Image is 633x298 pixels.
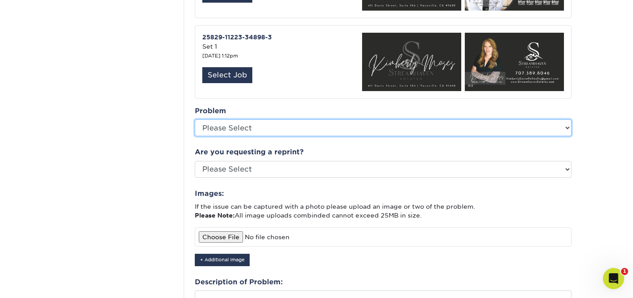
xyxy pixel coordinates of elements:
[195,202,571,220] p: If the issue can be captured with a photo please upload an image or two of the problem. All image...
[461,33,564,91] img: de8d76ea-3079-4d15-a761-40f1b40e59e1.jpg
[202,53,238,59] small: [DATE] 1:12pm
[195,212,235,219] strong: Please Note:
[359,33,461,91] img: 274be5cc-fcc6-467b-be10-38a3011fadbc.jpg
[202,34,272,41] strong: 25829-11223-34898-3
[195,148,304,156] strong: Are you requesting a reprint?
[195,107,226,115] strong: Problem
[195,254,250,266] button: + Additional Image
[202,67,252,83] div: Select Job
[195,278,283,286] strong: Description of Problem:
[603,268,624,289] iframe: Intercom live chat
[202,43,217,50] span: Set 1
[195,189,224,198] strong: Images:
[621,268,628,275] span: 1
